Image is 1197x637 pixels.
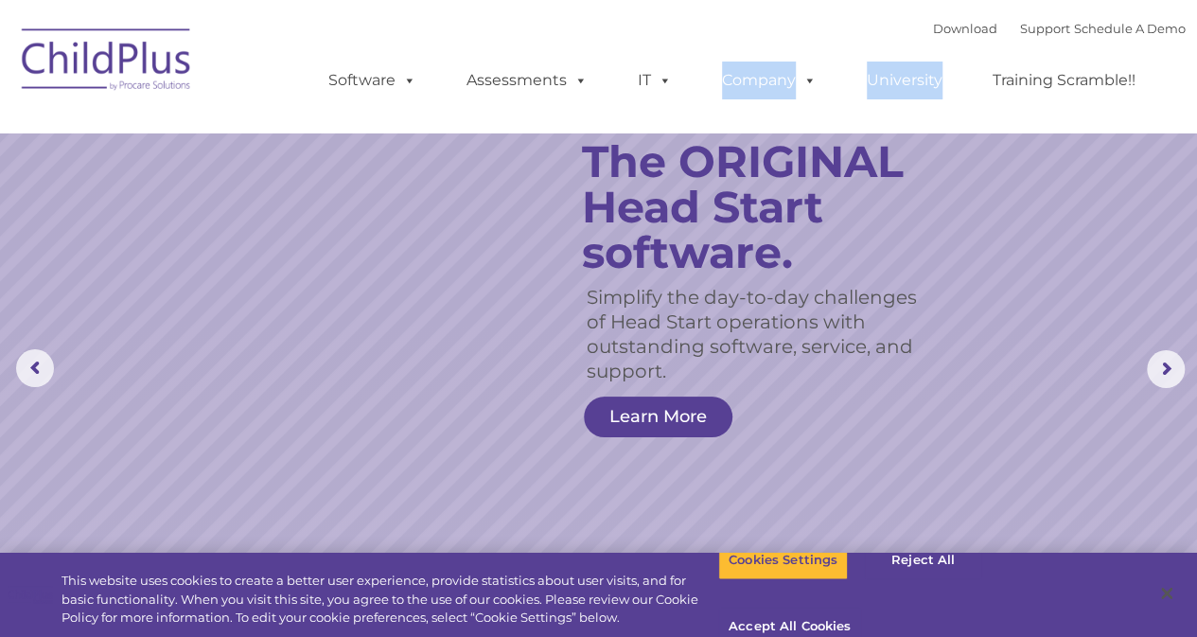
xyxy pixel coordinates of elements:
a: Support [1020,21,1070,36]
a: Learn More [584,397,732,437]
rs-layer: Simplify the day-to-day challenges of Head Start operations with outstanding software, service, a... [587,285,937,383]
a: Download [933,21,997,36]
a: Company [703,62,836,99]
span: Phone number [263,203,343,217]
div: This website uses cookies to create a better user experience, provide statistics about user visit... [62,572,718,628]
button: Cookies Settings [718,540,848,580]
a: Schedule A Demo [1074,21,1186,36]
a: IT [619,62,691,99]
rs-layer: The ORIGINAL Head Start software. [582,139,956,275]
font: | [933,21,1186,36]
button: Close [1146,573,1188,614]
span: Last name [263,125,321,139]
a: Training Scramble!! [974,62,1154,99]
a: Assessments [448,62,607,99]
a: University [848,62,961,99]
a: Software [309,62,435,99]
img: ChildPlus by Procare Solutions [12,15,202,110]
button: Reject All [864,540,982,580]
